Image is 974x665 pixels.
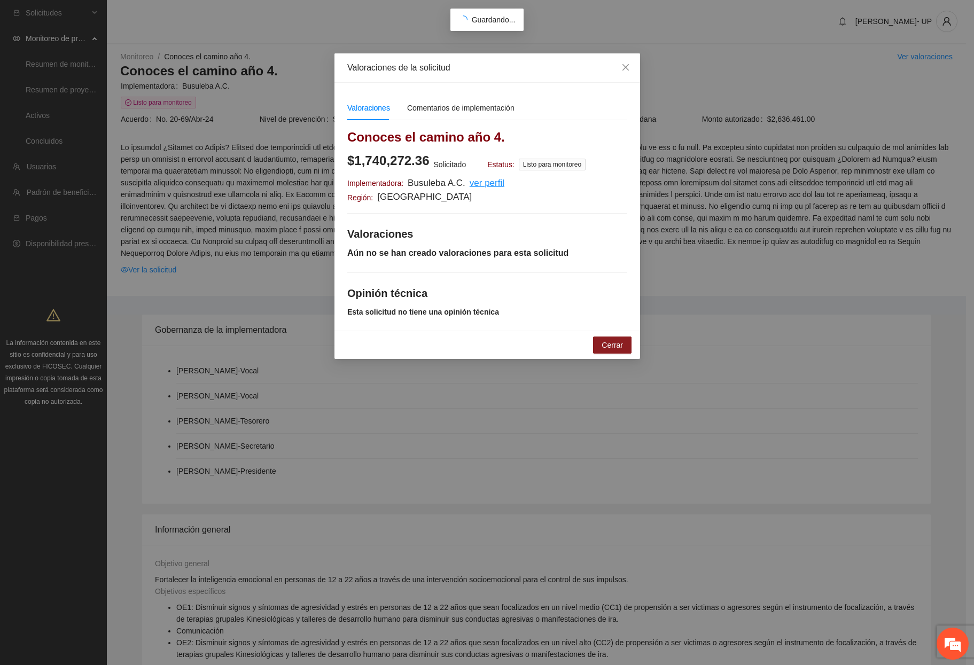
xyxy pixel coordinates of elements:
[487,160,515,169] span: Estatus:
[347,247,568,260] h5: Aún no se han creado valoraciones para esta solicitud
[347,102,390,114] div: Valoraciones
[469,178,504,188] u: ver perfil
[611,53,640,82] button: Close
[621,63,630,72] span: close
[472,15,516,24] span: Guardando...
[593,337,632,354] button: Cerrar
[347,308,499,316] strong: Esta solicitud no tiene una opinión técnica
[408,178,465,188] span: Busuleba A.C.
[347,153,429,168] strong: $1,740,272.36
[518,159,585,170] span: Listo para monitoreo
[5,292,204,329] textarea: Escriba su mensaje y pulse “Intro”
[347,129,627,146] h3: Conoces el camino año 4.
[347,226,627,241] h4: Valoraciones
[175,5,201,31] div: Minimizar ventana de chat en vivo
[56,54,180,68] div: Chatee con nosotros ahora
[433,160,466,169] span: Solicitado
[347,179,403,187] span: Implementadora:
[377,192,472,202] span: [GEOGRAPHIC_DATA]
[602,339,623,351] span: Cerrar
[347,286,627,301] h4: Opinión técnica
[347,62,627,74] div: Valoraciones de la solicitud
[347,193,373,202] span: Región:
[62,143,147,251] span: Estamos en línea.
[458,15,468,25] span: loading
[407,102,514,114] div: Comentarios de implementación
